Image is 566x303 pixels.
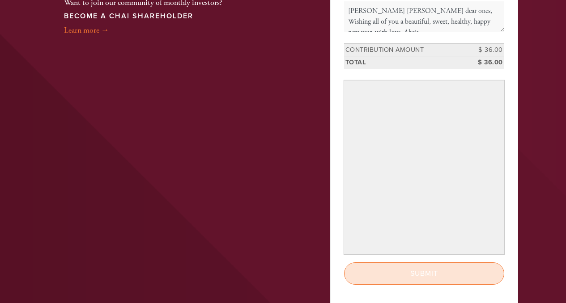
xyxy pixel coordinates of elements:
[464,56,504,69] td: $ 36.00
[64,12,222,21] h3: BECOME A CHAI SHAREHOLDER
[344,262,504,285] input: Submit
[344,43,464,56] td: Contribution Amount
[64,25,109,35] a: Learn more →
[346,82,502,252] iframe: Secure payment input frame
[344,56,464,69] td: Total
[464,43,504,56] td: $ 36.00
